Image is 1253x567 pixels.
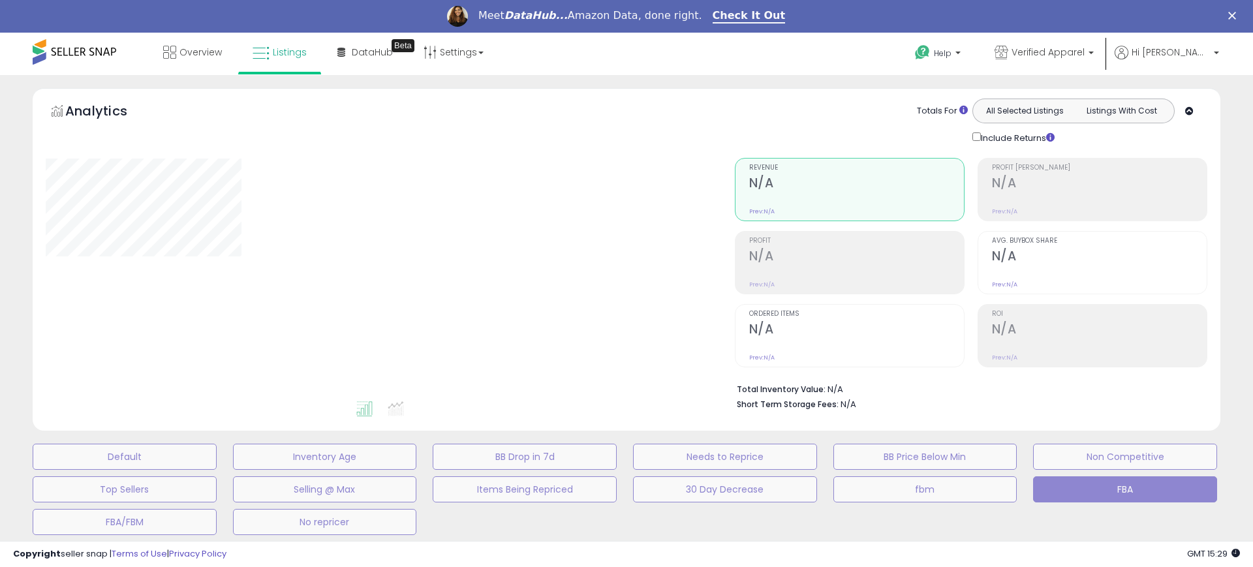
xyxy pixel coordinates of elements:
div: seller snap | | [13,548,226,560]
span: Profit [PERSON_NAME] [992,164,1207,172]
button: fbm [833,476,1017,502]
a: Help [905,35,974,75]
span: Listings [273,46,307,59]
h2: N/A [992,176,1207,193]
a: Hi [PERSON_NAME] [1115,46,1219,75]
a: Overview [153,33,232,72]
span: Help [934,48,951,59]
button: BB Drop in 7d [433,444,617,470]
h2: N/A [992,322,1207,339]
span: Ordered Items [749,311,964,318]
small: Prev: N/A [749,207,775,215]
small: Prev: N/A [992,281,1017,288]
a: DataHub [328,33,403,72]
small: Prev: N/A [749,281,775,288]
span: Revenue [749,164,964,172]
span: Profit [749,238,964,245]
button: Needs to Reprice [633,444,817,470]
div: Totals For [917,105,968,117]
span: ROI [992,311,1207,318]
i: DataHub... [504,9,568,22]
button: 30 Day Decrease [633,476,817,502]
h5: Analytics [65,102,153,123]
button: Items Being Repriced [433,476,617,502]
span: Avg. Buybox Share [992,238,1207,245]
b: Total Inventory Value: [737,384,826,395]
span: Hi [PERSON_NAME] [1132,46,1210,59]
button: Top Sellers [33,476,217,502]
div: Tooltip anchor [392,39,414,52]
span: Verified Apparel [1012,46,1085,59]
a: Verified Apparel [985,33,1104,75]
button: FBA/FBM [33,509,217,535]
span: N/A [841,398,856,410]
small: Prev: N/A [992,207,1017,215]
strong: Copyright [13,547,61,560]
small: Prev: N/A [992,354,1017,361]
a: Listings [243,33,317,72]
a: Settings [414,33,493,72]
button: Default [33,444,217,470]
button: Listings With Cost [1073,102,1170,119]
span: Overview [179,46,222,59]
button: Non Competitive [1033,444,1217,470]
li: N/A [737,380,1198,396]
a: Check It Out [713,9,786,23]
button: FBA [1033,476,1217,502]
span: DataHub [352,46,393,59]
img: Profile image for Georgie [447,6,468,27]
button: BB Price Below Min [833,444,1017,470]
button: All Selected Listings [976,102,1074,119]
h2: N/A [749,322,964,339]
div: Meet Amazon Data, done right. [478,9,702,22]
button: Inventory Age [233,444,417,470]
h2: N/A [749,249,964,266]
button: No repricer [233,509,417,535]
button: Selling @ Max [233,476,417,502]
h2: N/A [749,176,964,193]
div: Include Returns [963,130,1070,145]
small: Prev: N/A [749,354,775,361]
h2: N/A [992,249,1207,266]
i: Get Help [914,44,931,61]
b: Short Term Storage Fees: [737,399,839,410]
div: Close [1228,12,1241,20]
